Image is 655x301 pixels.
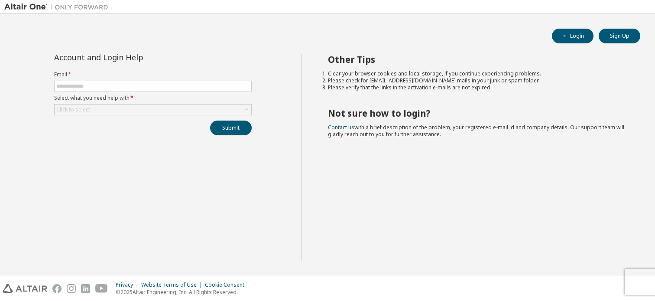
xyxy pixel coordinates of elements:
[81,284,90,293] img: linkedin.svg
[328,84,625,91] li: Please verify that the links in the activation e-mails are not expired.
[328,77,625,84] li: Please check for [EMAIL_ADDRESS][DOMAIN_NAME] mails in your junk or spam folder.
[4,3,113,11] img: Altair One
[67,284,76,293] img: instagram.svg
[328,108,625,119] h2: Not sure how to login?
[141,281,205,288] div: Website Terms of Use
[54,54,212,61] div: Account and Login Help
[3,284,47,293] img: altair_logo.svg
[54,71,252,78] label: Email
[328,54,625,65] h2: Other Tips
[552,29,593,43] button: Login
[599,29,640,43] button: Sign Up
[328,124,624,138] span: with a brief description of the problem, your registered e-mail id and company details. Our suppo...
[116,288,250,296] p: © 2025 Altair Engineering, Inc. All Rights Reserved.
[54,95,252,101] label: Select what you need help with
[328,124,354,131] a: Contact us
[55,105,251,115] div: Click to select
[52,284,62,293] img: facebook.svg
[116,281,141,288] div: Privacy
[328,70,625,77] li: Clear your browser cookies and local storage, if you continue experiencing problems.
[56,106,90,113] div: Click to select
[210,121,252,135] button: Submit
[95,284,108,293] img: youtube.svg
[205,281,250,288] div: Cookie Consent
